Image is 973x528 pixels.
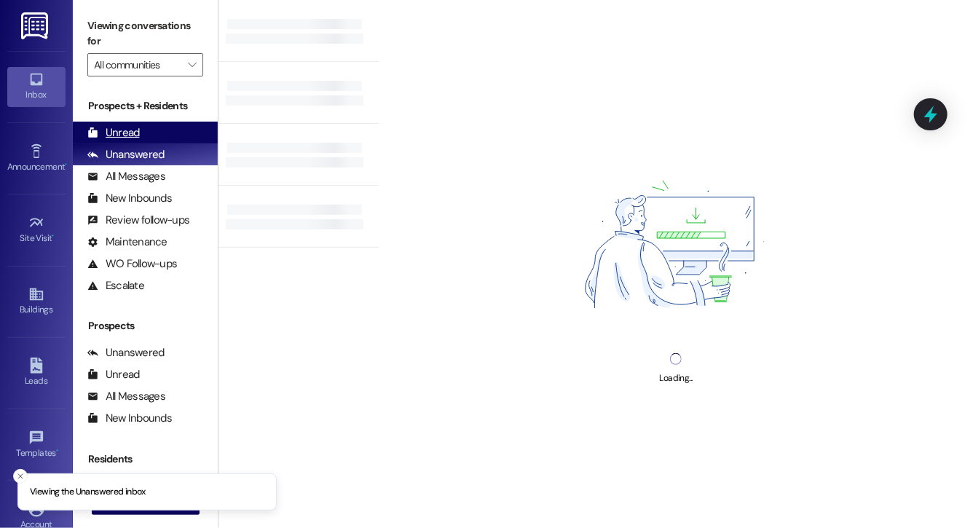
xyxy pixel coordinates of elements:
button: Close toast [13,469,28,484]
img: ResiDesk Logo [21,12,51,39]
a: Templates • [7,425,66,465]
div: Review follow-ups [87,213,189,228]
div: Loading... [660,371,693,386]
div: Unread [87,367,140,382]
label: Viewing conversations for [87,15,203,53]
span: • [52,231,55,241]
span: • [65,159,67,170]
div: Maintenance [87,235,168,250]
a: Inbox [7,67,66,106]
div: WO Follow-ups [87,256,177,272]
div: All Messages [87,389,165,404]
a: Site Visit • [7,210,66,250]
div: All Messages [87,169,165,184]
div: Prospects + Residents [73,98,218,114]
a: Buildings [7,282,66,321]
p: Viewing the Unanswered inbox [30,486,146,499]
div: Unread [87,125,140,141]
div: Unanswered [87,147,165,162]
i:  [188,59,196,71]
a: Leads [7,353,66,393]
div: Unanswered [87,345,165,360]
span: • [56,446,58,456]
div: Residents [73,452,218,467]
input: All communities [94,53,180,76]
div: Escalate [87,278,144,293]
div: New Inbounds [87,191,172,206]
div: Prospects [73,318,218,334]
div: New Inbounds [87,411,172,426]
